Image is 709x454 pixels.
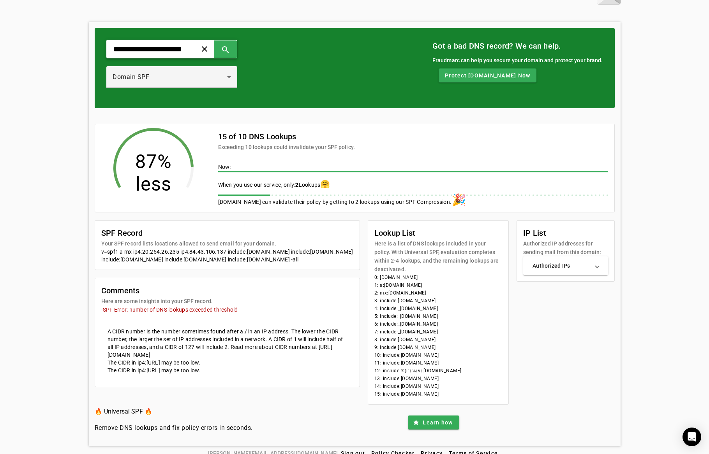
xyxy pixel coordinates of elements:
[374,375,502,382] li: 13: include:[DOMAIN_NAME]
[135,151,172,173] tspan: 87%
[408,415,459,429] button: Learn how
[135,173,171,195] tspan: less
[101,239,277,248] mat-card-subtitle: Your SPF record lists locations allowed to send email for your domain.
[683,428,701,446] div: Open Intercom Messenger
[95,406,253,417] h3: 🔥 Universal SPF 🔥
[445,72,530,79] span: Protect [DOMAIN_NAME] Now
[374,312,502,320] li: 5: include:_[DOMAIN_NAME]
[374,273,502,281] li: 0: [DOMAIN_NAME]
[374,351,502,359] li: 10: include:[DOMAIN_NAME]
[452,193,466,207] span: 🎉
[374,297,502,305] li: 3: include:[DOMAIN_NAME]
[218,199,452,205] span: [DOMAIN_NAME] can validate their policy by getting to 2 lookups using our SPF Compression.
[101,297,213,305] mat-card-subtitle: Here are some insights into your SPF record.
[439,68,536,82] button: Protect [DOMAIN_NAME] Now
[95,423,253,433] h4: Remove DNS lookups and fix policy errors in seconds.
[101,359,353,366] mat-card-content: The CIDR in ip4:[URL] may be too low.
[218,180,608,189] div: When you use our service, only: Lookups
[295,182,298,188] span: 2
[218,143,355,151] mat-card-subtitle: Exceeding 10 lookups could invalidate your SPF policy.
[374,367,502,375] li: 12: include:%{ir}.%{v}.[DOMAIN_NAME]
[374,328,502,336] li: 7: include:_[DOMAIN_NAME]
[320,179,330,189] span: 🤗
[374,289,502,297] li: 2: mx:[DOMAIN_NAME]
[101,321,353,359] mat-card-content: A CIDR number is the number sometimes found after a / in an IP address. The lower the CIDR number...
[101,227,277,239] mat-card-title: SPF Record
[374,359,502,367] li: 11: include:[DOMAIN_NAME]
[374,336,502,344] li: 8: include:[DOMAIN_NAME]
[432,56,603,65] div: Fraudmarc can help you secure your domain and protect your brand.
[374,320,502,328] li: 6: include:_[DOMAIN_NAME]
[218,130,355,143] mat-card-title: 15 of 10 DNS Lookups
[523,239,608,256] mat-card-subtitle: Authorized IP addresses for sending mail from this domain:
[101,248,353,263] div: v=spf1 a mx ip4:20.254.26.235 ip4:84.43.106.137 include:[DOMAIN_NAME] include:[DOMAIN_NAME] inclu...
[374,305,502,312] li: 4: include:_[DOMAIN_NAME]
[423,419,453,426] span: Learn how
[113,73,149,81] span: Domain SPF
[374,390,502,398] li: 15: include:[DOMAIN_NAME]
[374,382,502,390] li: 14: include:[DOMAIN_NAME]
[101,284,213,297] mat-card-title: Comments
[533,262,589,270] mat-panel-title: Authorized IPs
[523,256,608,275] mat-expansion-panel-header: Authorized IPs
[432,40,603,52] mat-card-title: Got a bad DNS record? We can help.
[374,281,502,289] li: 1: a:[DOMAIN_NAME]
[374,344,502,351] li: 9: include:[DOMAIN_NAME]
[523,227,608,239] mat-card-title: IP List
[218,163,608,172] div: Now:
[374,239,502,273] mat-card-subtitle: Here is a list of DNS lookups included in your policy. With Universal SPF, evaluation completes w...
[101,366,353,380] mat-card-content: The CIDR in ip4:[URL] may be too low.
[374,227,502,239] mat-card-title: Lookup List
[101,305,353,314] mat-error: -SPF Error: number of DNS lookups exceeded threshold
